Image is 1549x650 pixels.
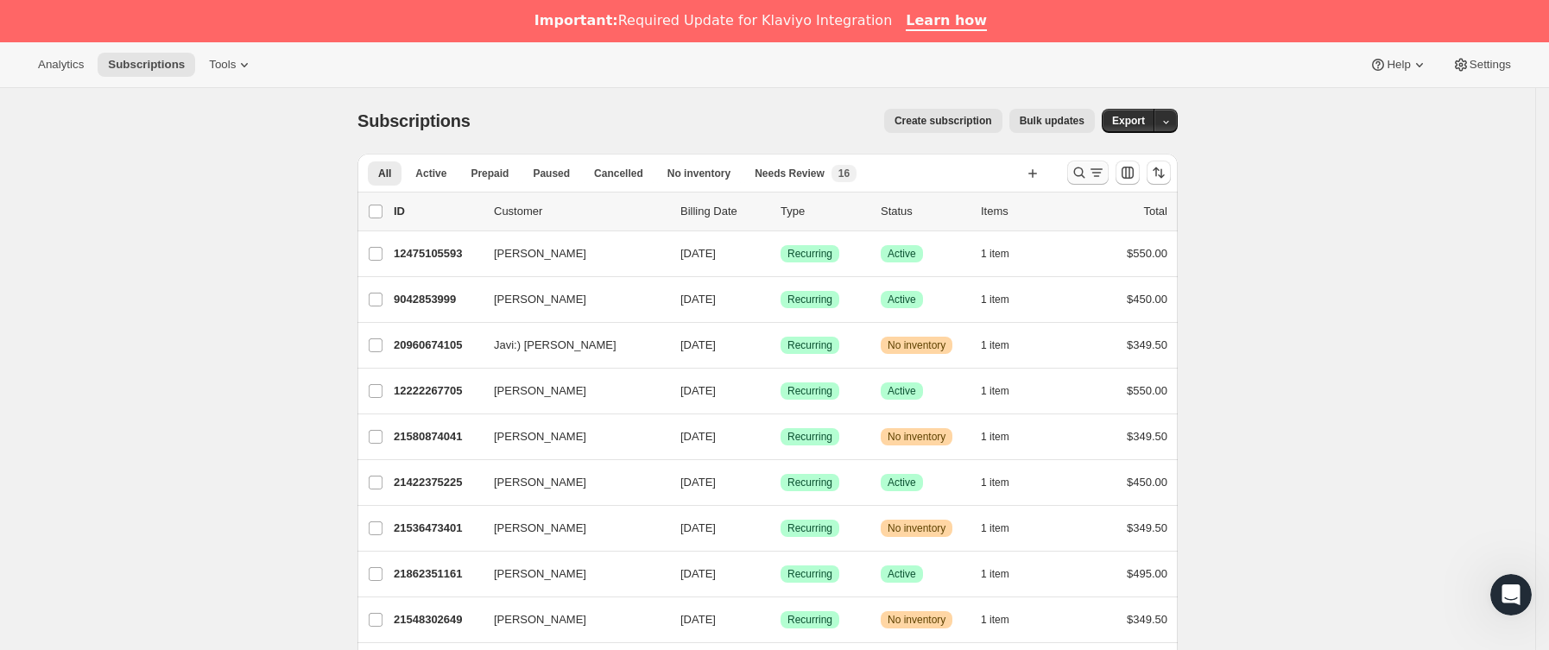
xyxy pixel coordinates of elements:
p: 21862351161 [394,565,480,583]
span: $550.00 [1127,384,1167,397]
span: Create subscription [895,114,992,128]
button: [PERSON_NAME] [484,240,656,268]
span: Active [888,293,916,306]
span: 16 [838,167,850,180]
span: Active [888,567,916,581]
p: 21548302649 [394,611,480,628]
span: 1 item [981,384,1009,398]
div: Type [781,203,867,220]
span: $450.00 [1127,293,1167,306]
span: Needs Review [755,167,825,180]
button: 1 item [981,562,1028,586]
span: [PERSON_NAME] [494,611,586,628]
button: Help [1359,53,1438,77]
span: Javi:) [PERSON_NAME] [494,337,616,354]
span: $349.50 [1127,521,1167,534]
span: Recurring [787,384,832,398]
p: 21422375225 [394,474,480,491]
span: 1 item [981,338,1009,352]
span: No inventory [888,338,945,352]
button: Create subscription [884,109,1002,133]
span: 1 item [981,430,1009,444]
span: $450.00 [1127,476,1167,489]
button: Export [1102,109,1155,133]
span: Recurring [787,613,832,627]
span: No inventory [888,430,945,444]
span: [DATE] [680,247,716,260]
span: [PERSON_NAME] [494,520,586,537]
button: Subscriptions [98,53,195,77]
p: 12222267705 [394,382,480,400]
span: $349.50 [1127,430,1167,443]
span: Recurring [787,521,832,535]
span: Recurring [787,338,832,352]
span: Recurring [787,247,832,261]
span: Active [888,247,916,261]
p: 20960674105 [394,337,480,354]
button: 1 item [981,333,1028,357]
span: [DATE] [680,567,716,580]
p: 9042853999 [394,291,480,308]
button: [PERSON_NAME] [484,377,656,405]
span: [PERSON_NAME] [494,245,586,262]
span: All [378,167,391,180]
button: Bulk updates [1009,109,1095,133]
span: [DATE] [680,293,716,306]
div: Required Update for Klaviyo Integration [534,12,892,29]
span: 1 item [981,521,1009,535]
span: Active [888,476,916,489]
span: Help [1387,58,1410,72]
button: 1 item [981,470,1028,495]
p: Total [1144,203,1167,220]
span: Settings [1470,58,1511,72]
button: 1 item [981,242,1028,266]
button: [PERSON_NAME] [484,469,656,496]
span: [PERSON_NAME] [494,382,586,400]
span: Cancelled [594,167,643,180]
button: [PERSON_NAME] [484,606,656,634]
button: Tools [199,53,263,77]
p: ID [394,203,480,220]
span: No inventory [667,167,730,180]
button: 1 item [981,425,1028,449]
button: 1 item [981,516,1028,540]
p: 12475105593 [394,245,480,262]
button: [PERSON_NAME] [484,560,656,588]
span: Export [1112,114,1145,128]
button: [PERSON_NAME] [484,423,656,451]
span: [DATE] [680,384,716,397]
span: No inventory [888,521,945,535]
b: Important: [534,12,618,28]
span: 1 item [981,567,1009,581]
span: Bulk updates [1020,114,1084,128]
span: 1 item [981,476,1009,489]
span: [DATE] [680,521,716,534]
iframe: Intercom live chat [1490,574,1532,615]
div: 20960674105Javi:) [PERSON_NAME][DATE]LogradoRecurringAdvertenciaNo inventory1 item$349.50 [394,333,1167,357]
span: Active [888,384,916,398]
span: Recurring [787,476,832,489]
div: 9042853999[PERSON_NAME][DATE]LogradoRecurringLogradoActive1 item$450.00 [394,287,1167,312]
div: 21548302649[PERSON_NAME][DATE]LogradoRecurringAdvertenciaNo inventory1 item$349.50 [394,608,1167,632]
span: Subscriptions [108,58,185,72]
div: 21422375225[PERSON_NAME][DATE]LogradoRecurringLogradoActive1 item$450.00 [394,470,1167,495]
button: 1 item [981,287,1028,312]
button: [PERSON_NAME] [484,286,656,313]
button: Personalizar el orden y la visibilidad de las columnas de la tabla [1116,161,1140,185]
div: 12222267705[PERSON_NAME][DATE]LogradoRecurringLogradoActive1 item$550.00 [394,379,1167,403]
span: Analytics [38,58,84,72]
span: Recurring [787,293,832,306]
span: $349.50 [1127,338,1167,351]
p: Customer [494,203,667,220]
button: Settings [1442,53,1521,77]
span: 1 item [981,247,1009,261]
span: Prepaid [471,167,509,180]
span: Active [415,167,446,180]
span: [DATE] [680,338,716,351]
div: IDCustomerBilling DateTypeStatusItemsTotal [394,203,1167,220]
div: 21862351161[PERSON_NAME][DATE]LogradoRecurringLogradoActive1 item$495.00 [394,562,1167,586]
span: $495.00 [1127,567,1167,580]
span: 1 item [981,293,1009,306]
p: Billing Date [680,203,767,220]
a: Learn how [906,12,987,31]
